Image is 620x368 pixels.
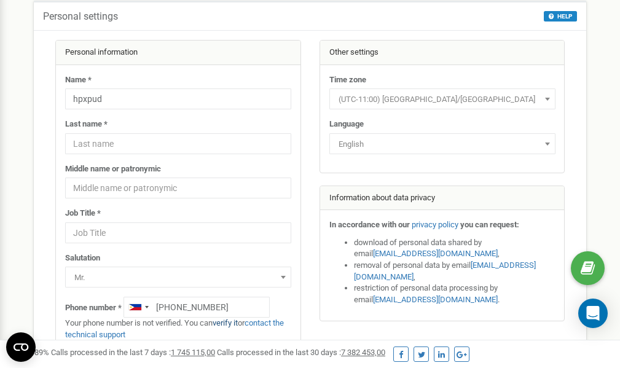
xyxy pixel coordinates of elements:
[329,220,410,229] strong: In accordance with our
[6,332,36,362] button: Open CMP widget
[51,348,215,357] span: Calls processed in the last 7 days :
[373,295,498,304] a: [EMAIL_ADDRESS][DOMAIN_NAME]
[578,299,608,328] div: Open Intercom Messenger
[373,249,498,258] a: [EMAIL_ADDRESS][DOMAIN_NAME]
[65,222,291,243] input: Job Title
[329,133,555,154] span: English
[334,91,551,108] span: (UTC-11:00) Pacific/Midway
[354,283,555,305] li: restriction of personal data processing by email .
[329,88,555,109] span: (UTC-11:00) Pacific/Midway
[65,318,291,340] p: Your phone number is not verified. You can or
[171,348,215,357] u: 1 745 115,00
[354,260,536,281] a: [EMAIL_ADDRESS][DOMAIN_NAME]
[329,74,366,86] label: Time zone
[65,208,101,219] label: Job Title *
[341,348,385,357] u: 7 382 453,00
[43,11,118,22] h5: Personal settings
[69,269,287,286] span: Mr.
[65,163,161,175] label: Middle name or patronymic
[544,11,577,22] button: HELP
[320,186,565,211] div: Information about data privacy
[354,260,555,283] li: removal of personal data by email ,
[320,41,565,65] div: Other settings
[124,297,270,318] input: +1-800-555-55-55
[65,119,108,130] label: Last name *
[354,237,555,260] li: download of personal data shared by email ,
[65,133,291,154] input: Last name
[329,119,364,130] label: Language
[460,220,519,229] strong: you can request:
[124,297,152,317] div: Telephone country code
[65,74,92,86] label: Name *
[213,318,238,327] a: verify it
[217,348,385,357] span: Calls processed in the last 30 days :
[65,88,291,109] input: Name
[412,220,458,229] a: privacy policy
[65,253,100,264] label: Salutation
[65,318,284,339] a: contact the technical support
[65,178,291,198] input: Middle name or patronymic
[56,41,300,65] div: Personal information
[334,136,551,153] span: English
[65,302,122,314] label: Phone number *
[65,267,291,288] span: Mr.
